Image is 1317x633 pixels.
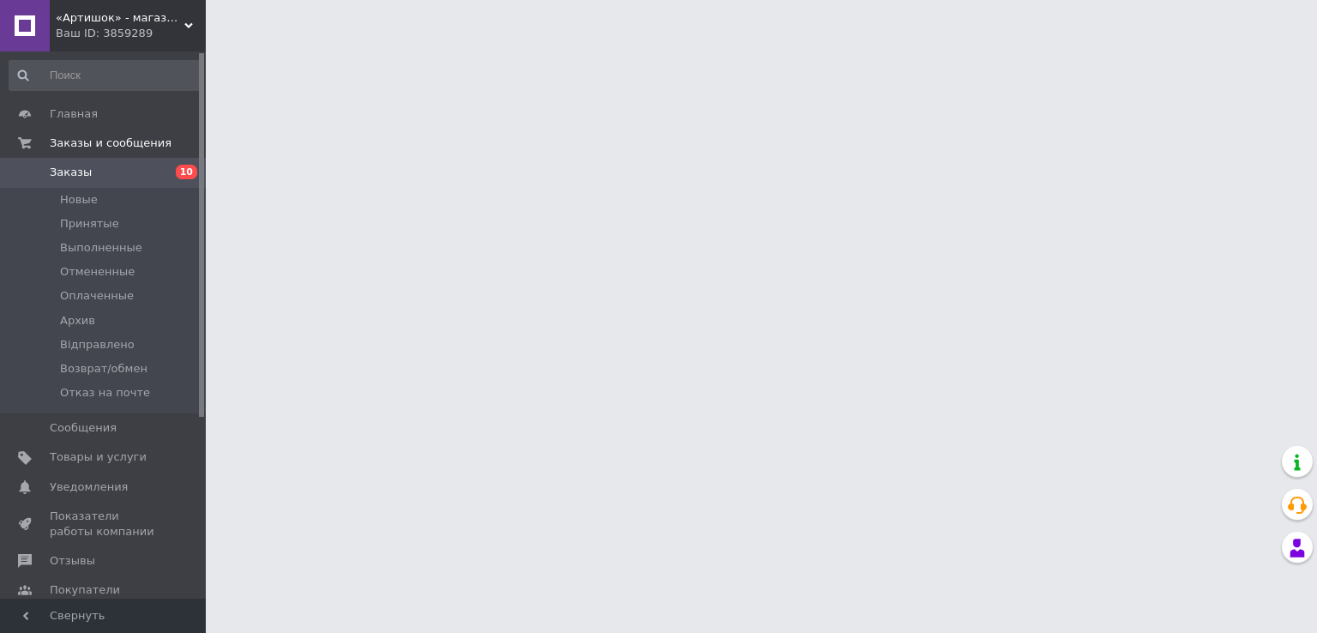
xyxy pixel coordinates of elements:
span: Главная [50,106,98,122]
input: Поиск [9,60,202,91]
span: Товары и услуги [50,449,147,465]
span: Отзывы [50,553,95,569]
div: Ваш ID: 3859289 [56,26,206,41]
span: Принятые [60,216,119,232]
span: Отказ на почте [60,385,150,401]
span: Уведомления [50,479,128,495]
span: Заказы и сообщения [50,136,171,151]
span: Новые [60,192,98,208]
span: «Артишок» - магазин женской одежды [56,10,184,26]
span: 10 [176,165,197,179]
span: Отмененные [60,264,135,280]
span: Покупатели [50,582,120,598]
span: Оплаченные [60,288,134,304]
span: Заказы [50,165,92,180]
span: Відправлено [60,337,135,353]
span: Выполненные [60,240,142,256]
span: Архив [60,313,95,329]
span: Сообщения [50,420,117,436]
span: Возврат/обмен [60,361,147,377]
span: Показатели работы компании [50,509,159,540]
